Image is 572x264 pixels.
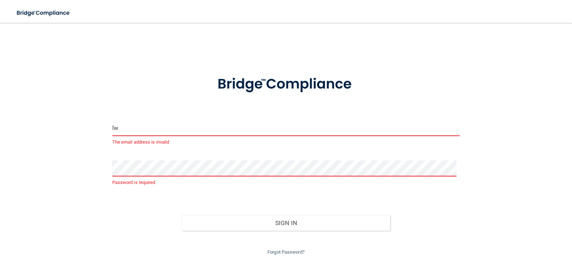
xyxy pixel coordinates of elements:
p: The email address is invalid [112,138,460,146]
img: bridge_compliance_login_screen.278c3ca4.svg [11,6,77,20]
img: bridge_compliance_login_screen.278c3ca4.svg [203,66,369,103]
p: Password is required [112,178,460,187]
a: Forgot Password? [267,249,305,255]
input: Email [112,120,460,136]
iframe: Drift Widget Chat Controller [536,215,563,242]
button: Sign In [182,215,390,231]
